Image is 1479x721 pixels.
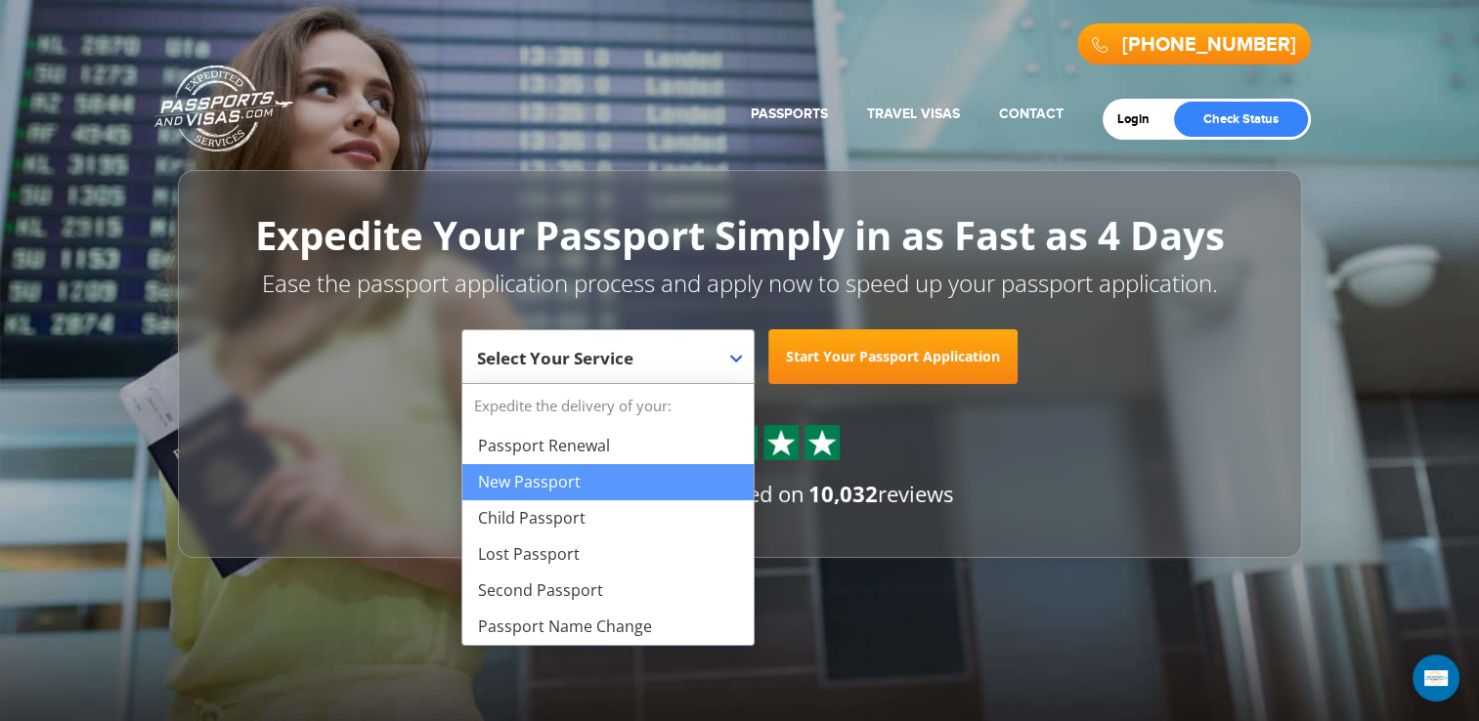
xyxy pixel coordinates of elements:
img: Sprite St [766,428,796,457]
div: Open Intercom Messenger [1413,655,1459,701]
strong: 10,032 [808,479,878,508]
p: Ease the passport application process and apply now to speed up your passport application. [222,267,1258,300]
a: Passports & [DOMAIN_NAME] [154,64,293,152]
a: [PHONE_NUMBER] [1122,33,1296,57]
h1: Expedite Your Passport Simply in as Fast as 4 Days [222,214,1258,257]
li: Passport Renewal [462,428,754,464]
li: Lost Passport [462,536,754,573]
a: Check Status [1174,102,1308,137]
a: Travel Visas [867,106,960,122]
li: Second Passport [462,573,754,609]
span: based on [714,479,805,508]
a: Passports [751,106,828,122]
li: Child Passport [462,500,754,536]
li: Passport Name Change [462,609,754,645]
span: Select Your Service [461,329,755,384]
a: Start Your Passport Application [768,329,1018,384]
img: Sprite St [807,428,837,457]
span: reviews [808,479,953,508]
span: Select Your Service [477,337,734,392]
li: Expedite the delivery of your: [462,384,754,645]
span: Select Your Service [477,347,633,369]
li: New Passport [462,464,754,500]
strong: Expedite the delivery of your: [462,384,754,428]
a: Contact [999,106,1064,122]
a: Login [1117,111,1163,127]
